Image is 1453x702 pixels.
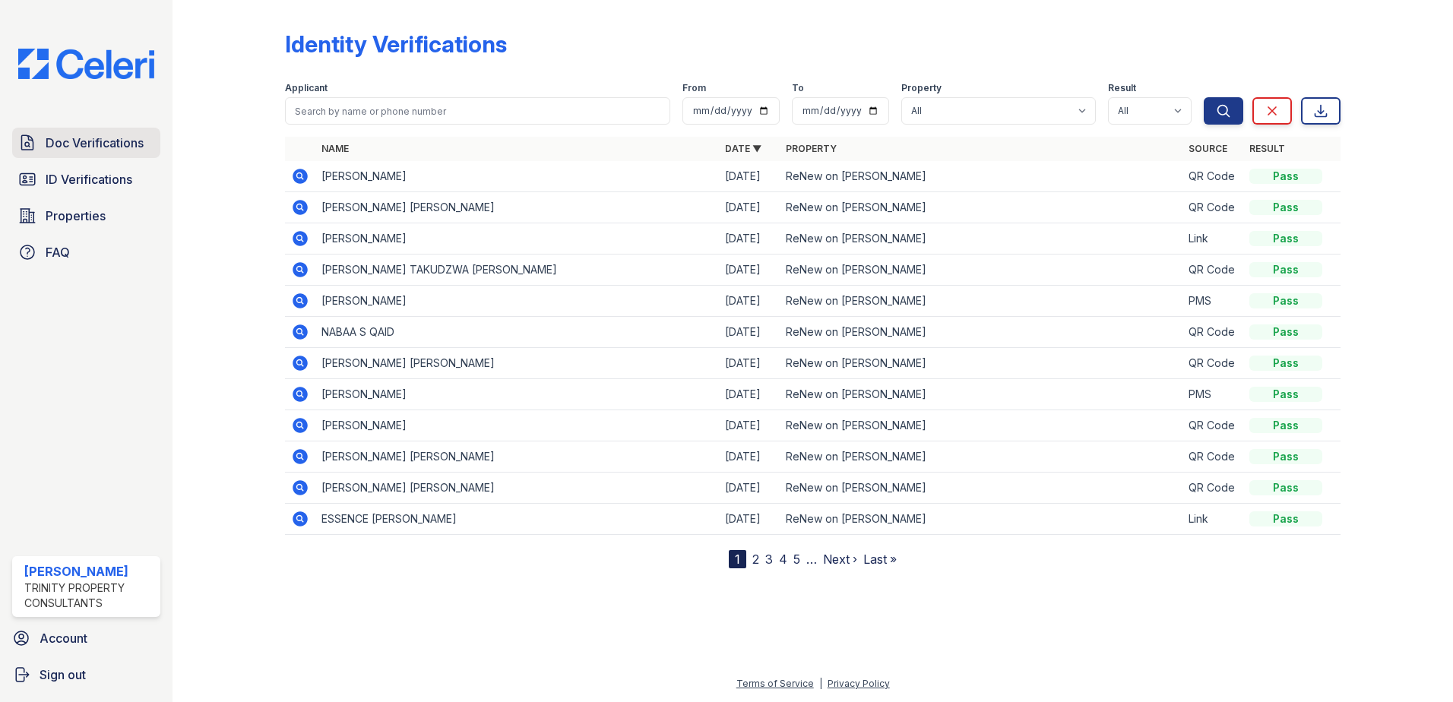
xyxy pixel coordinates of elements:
[315,441,719,473] td: [PERSON_NAME] [PERSON_NAME]
[729,550,746,568] div: 1
[12,201,160,231] a: Properties
[1182,504,1243,535] td: Link
[1182,473,1243,504] td: QR Code
[719,441,780,473] td: [DATE]
[1182,348,1243,379] td: QR Code
[1249,511,1322,526] div: Pass
[780,504,1183,535] td: ReNew on [PERSON_NAME]
[780,410,1183,441] td: ReNew on [PERSON_NAME]
[719,317,780,348] td: [DATE]
[1249,169,1322,184] div: Pass
[12,237,160,267] a: FAQ
[6,659,166,690] a: Sign out
[1249,324,1322,340] div: Pass
[46,243,70,261] span: FAQ
[719,410,780,441] td: [DATE]
[12,128,160,158] a: Doc Verifications
[1249,356,1322,371] div: Pass
[1182,441,1243,473] td: QR Code
[779,552,787,567] a: 4
[780,286,1183,317] td: ReNew on [PERSON_NAME]
[6,623,166,653] a: Account
[315,255,719,286] td: [PERSON_NAME] TAKUDZWA [PERSON_NAME]
[6,49,166,79] img: CE_Logo_Blue-a8612792a0a2168367f1c8372b55b34899dd931a85d93a1a3d3e32e68fde9ad4.png
[315,286,719,317] td: [PERSON_NAME]
[780,441,1183,473] td: ReNew on [PERSON_NAME]
[828,678,890,689] a: Privacy Policy
[1189,143,1227,154] a: Source
[46,134,144,152] span: Doc Verifications
[725,143,761,154] a: Date ▼
[780,255,1183,286] td: ReNew on [PERSON_NAME]
[780,192,1183,223] td: ReNew on [PERSON_NAME]
[1249,480,1322,495] div: Pass
[1249,262,1322,277] div: Pass
[793,552,800,567] a: 5
[780,223,1183,255] td: ReNew on [PERSON_NAME]
[12,164,160,194] a: ID Verifications
[792,82,804,94] label: To
[315,473,719,504] td: [PERSON_NAME] [PERSON_NAME]
[719,473,780,504] td: [DATE]
[285,97,670,125] input: Search by name or phone number
[780,473,1183,504] td: ReNew on [PERSON_NAME]
[46,170,132,188] span: ID Verifications
[24,562,154,580] div: [PERSON_NAME]
[719,348,780,379] td: [DATE]
[24,580,154,611] div: Trinity Property Consultants
[1108,82,1136,94] label: Result
[315,192,719,223] td: [PERSON_NAME] [PERSON_NAME]
[719,192,780,223] td: [DATE]
[46,207,106,225] span: Properties
[719,255,780,286] td: [DATE]
[819,678,822,689] div: |
[1249,418,1322,433] div: Pass
[1182,161,1243,192] td: QR Code
[1249,143,1285,154] a: Result
[40,629,87,647] span: Account
[901,82,942,94] label: Property
[780,161,1183,192] td: ReNew on [PERSON_NAME]
[806,550,817,568] span: …
[752,552,759,567] a: 2
[1182,255,1243,286] td: QR Code
[315,410,719,441] td: [PERSON_NAME]
[1182,223,1243,255] td: Link
[736,678,814,689] a: Terms of Service
[765,552,773,567] a: 3
[719,286,780,317] td: [DATE]
[321,143,349,154] a: Name
[285,30,507,58] div: Identity Verifications
[315,504,719,535] td: ESSENCE [PERSON_NAME]
[1249,387,1322,402] div: Pass
[1182,286,1243,317] td: PMS
[1249,449,1322,464] div: Pass
[1249,231,1322,246] div: Pass
[719,379,780,410] td: [DATE]
[719,223,780,255] td: [DATE]
[40,666,86,684] span: Sign out
[780,348,1183,379] td: ReNew on [PERSON_NAME]
[682,82,706,94] label: From
[780,379,1183,410] td: ReNew on [PERSON_NAME]
[1249,293,1322,308] div: Pass
[315,379,719,410] td: [PERSON_NAME]
[1182,192,1243,223] td: QR Code
[863,552,897,567] a: Last »
[719,161,780,192] td: [DATE]
[315,223,719,255] td: [PERSON_NAME]
[315,161,719,192] td: [PERSON_NAME]
[780,317,1183,348] td: ReNew on [PERSON_NAME]
[719,504,780,535] td: [DATE]
[285,82,328,94] label: Applicant
[1182,379,1243,410] td: PMS
[823,552,857,567] a: Next ›
[786,143,837,154] a: Property
[315,348,719,379] td: [PERSON_NAME] [PERSON_NAME]
[1182,317,1243,348] td: QR Code
[315,317,719,348] td: NABAA S QAID
[1249,200,1322,215] div: Pass
[1182,410,1243,441] td: QR Code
